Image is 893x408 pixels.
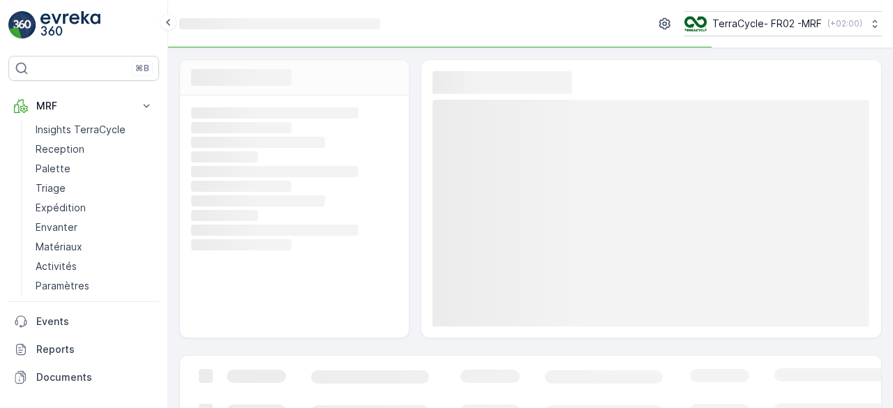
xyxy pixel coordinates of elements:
[36,315,153,328] p: Events
[8,92,159,120] button: MRF
[30,159,159,179] a: Palette
[36,220,77,234] p: Envanter
[30,276,159,296] a: Paramètres
[36,279,89,293] p: Paramètres
[36,123,126,137] p: Insights TerraCycle
[30,218,159,237] a: Envanter
[36,142,84,156] p: Reception
[30,179,159,198] a: Triage
[36,342,153,356] p: Reports
[827,18,862,29] p: ( +02:00 )
[8,335,159,363] a: Reports
[30,120,159,139] a: Insights TerraCycle
[684,16,707,31] img: terracycle.png
[30,257,159,276] a: Activités
[8,11,36,39] img: logo
[36,240,82,254] p: Matériaux
[36,162,70,176] p: Palette
[36,181,66,195] p: Triage
[8,363,159,391] a: Documents
[8,308,159,335] a: Events
[36,99,131,113] p: MRF
[36,259,77,273] p: Activités
[30,198,159,218] a: Expédition
[684,11,882,36] button: TerraCycle- FR02 -MRF(+02:00)
[135,63,149,74] p: ⌘B
[30,139,159,159] a: Reception
[36,201,86,215] p: Expédition
[30,237,159,257] a: Matériaux
[40,11,100,39] img: logo_light-DOdMpM7g.png
[712,17,822,31] p: TerraCycle- FR02 -MRF
[36,370,153,384] p: Documents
